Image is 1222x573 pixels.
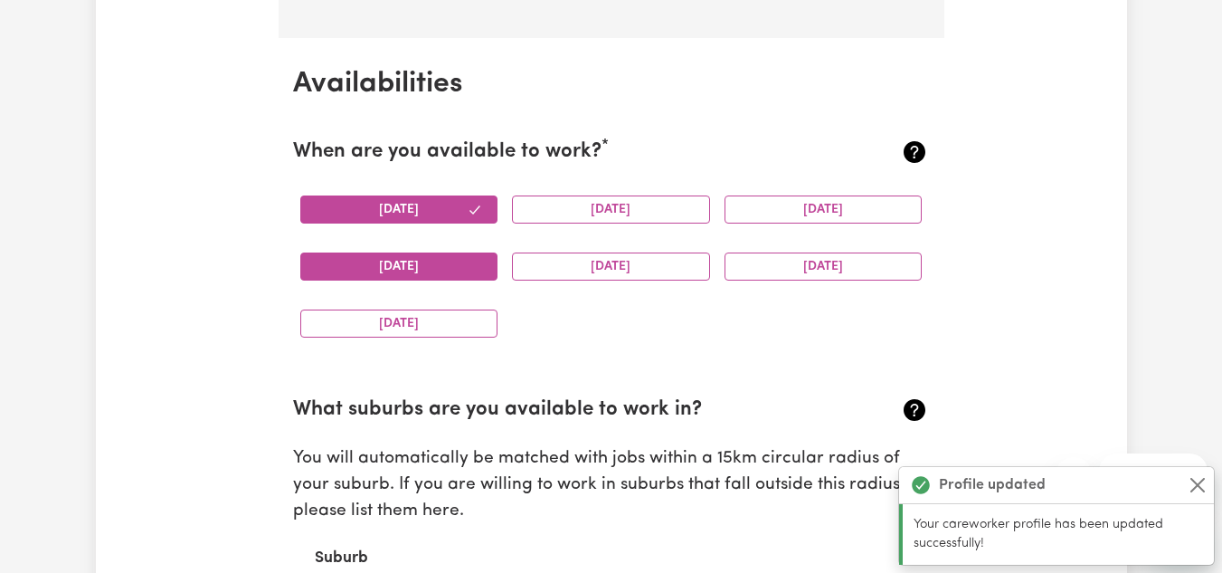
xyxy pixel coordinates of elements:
[293,446,930,524] p: You will automatically be matched with jobs within a 15km circular radius of your suburb. If you ...
[1187,474,1208,496] button: Close
[293,67,930,101] h2: Availabilities
[293,140,824,165] h2: When are you available to work?
[914,515,1203,554] p: Your careworker profile has been updated successfully!
[293,398,824,423] h2: What suburbs are you available to work in?
[11,13,109,27] span: Need any help?
[315,547,368,570] label: Suburb
[725,253,923,281] button: [DATE]
[300,310,498,338] button: [DATE]
[1056,457,1092,493] iframe: Close message
[300,196,498,224] button: [DATE]
[725,196,923,224] button: [DATE]
[1099,454,1208,493] iframe: Message from company
[512,196,710,224] button: [DATE]
[300,253,498,281] button: [DATE]
[512,253,710,281] button: [DATE]
[939,474,1046,496] strong: Profile updated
